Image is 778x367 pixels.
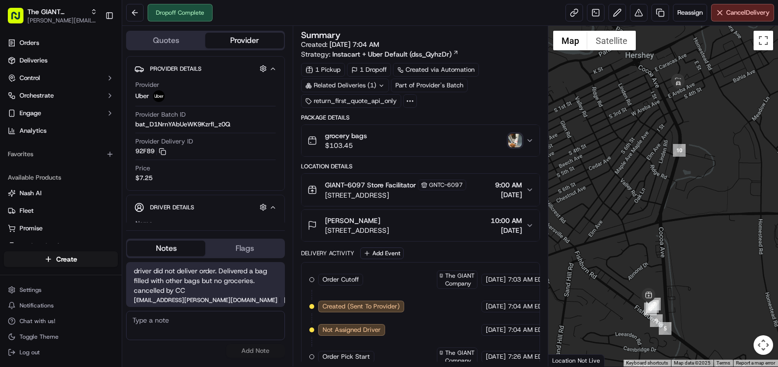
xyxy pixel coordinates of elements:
[347,63,391,77] div: 1 Dropoff
[491,225,522,235] span: [DATE]
[10,10,29,29] img: Nash
[20,91,54,100] span: Orchestrate
[673,144,686,157] div: 10
[127,33,205,48] button: Quotes
[33,93,160,103] div: Start new chat
[10,93,27,111] img: 1736555255976-a54dd68f-1ca7-489b-9aae-adbdc363a1c4
[27,7,86,17] span: The GIANT Company
[8,189,114,198] a: Nash AI
[323,302,400,311] span: Created (Sent To Provider)
[495,180,522,190] span: 9:00 AM
[551,354,583,367] a: Open this area in Google Maps (opens a new window)
[20,189,42,198] span: Nash AI
[325,225,389,235] span: [STREET_ADDRESS]
[4,251,118,267] button: Create
[4,123,118,139] a: Analytics
[302,210,540,241] button: [PERSON_NAME][STREET_ADDRESS]10:00 AM[DATE]
[97,165,118,173] span: Pylon
[135,137,193,146] span: Provider Delivery ID
[486,302,506,311] span: [DATE]
[20,39,39,47] span: Orders
[491,216,522,225] span: 10:00 AM
[69,165,118,173] a: Powered byPylon
[486,352,506,361] span: [DATE]
[4,314,118,328] button: Chat with us!
[508,302,546,311] span: 7:04 AM EDT
[25,63,176,73] input: Got a question? Start typing here...
[551,354,583,367] img: Google
[8,242,114,250] a: Product Catalog
[4,146,118,162] div: Favorites
[135,92,149,101] span: Uber
[4,170,118,185] div: Available Products
[4,35,118,51] a: Orders
[301,79,389,92] div: Related Deliveries (1)
[508,326,546,334] span: 7:04 AM EDT
[325,131,367,141] span: grocery bags
[548,354,605,367] div: Location Not Live
[4,299,118,312] button: Notifications
[716,360,730,366] a: Terms (opens in new tab)
[135,120,230,129] span: bat_D1NrnYAbUeWK9KzrfI_z0Q
[323,326,381,334] span: Not Assigned Driver
[92,142,157,151] span: API Documentation
[4,185,118,201] button: Nash AI
[20,317,55,325] span: Chat with us!
[301,249,354,257] div: Delivery Activity
[79,138,161,155] a: 💻API Documentation
[153,90,165,102] img: profile_uber_ahold_partner.png
[4,203,118,219] button: Fleet
[302,174,540,206] button: GIANT-6097 Store FacilitatorGNTC-6097[STREET_ADDRESS]9:00 AM[DATE]
[20,302,54,309] span: Notifications
[508,352,546,361] span: 7:26 AM EDT
[301,114,540,122] div: Package Details
[127,241,205,256] button: Notes
[301,63,345,77] div: 1 Pickup
[20,109,41,118] span: Engage
[135,174,152,183] span: $7.25
[134,199,277,215] button: Driver Details
[27,17,97,24] button: [PERSON_NAME][EMAIL_ADDRESS][PERSON_NAME][DOMAIN_NAME]
[4,4,101,27] button: The GIANT Company[PERSON_NAME][EMAIL_ADDRESS][PERSON_NAME][DOMAIN_NAME]
[301,163,540,170] div: Location Details
[4,221,118,236] button: Promise
[332,49,452,59] span: Instacart + Uber Default (dss_QyhzDr)
[8,206,114,215] a: Fleet
[134,61,277,77] button: Provider Details
[205,241,283,256] button: Flags
[4,70,118,86] button: Control
[301,40,379,49] span: Created:
[4,88,118,103] button: Orchestrate
[323,352,370,361] span: Order Pick Start
[135,81,159,89] span: Provider
[20,333,59,341] span: Toggle Theme
[135,147,166,156] button: 92F89
[673,4,707,21] button: Reassign
[325,141,367,150] span: $103.45
[56,254,77,264] span: Create
[508,134,522,147] img: photo_proof_of_delivery image
[83,143,90,150] div: 💻
[677,8,703,17] span: Reassign
[4,330,118,344] button: Toggle Theme
[495,190,522,200] span: [DATE]
[736,360,775,366] a: Report a map error
[150,204,194,211] span: Driver Details
[393,63,479,77] a: Created via Automation
[135,164,150,173] span: Price
[20,206,34,215] span: Fleet
[445,349,475,365] span: The GIANT Company
[10,39,178,55] p: Welcome 👋
[754,31,773,50] button: Toggle fullscreen view
[301,94,401,108] div: return_first_quote_api_only
[325,190,466,200] span: [STREET_ADDRESS]
[135,219,152,228] span: Name
[646,300,659,313] div: 8
[10,143,18,150] div: 📗
[8,224,114,233] a: Promise
[508,275,546,284] span: 7:03 AM EDT
[323,275,359,284] span: Order Cutoff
